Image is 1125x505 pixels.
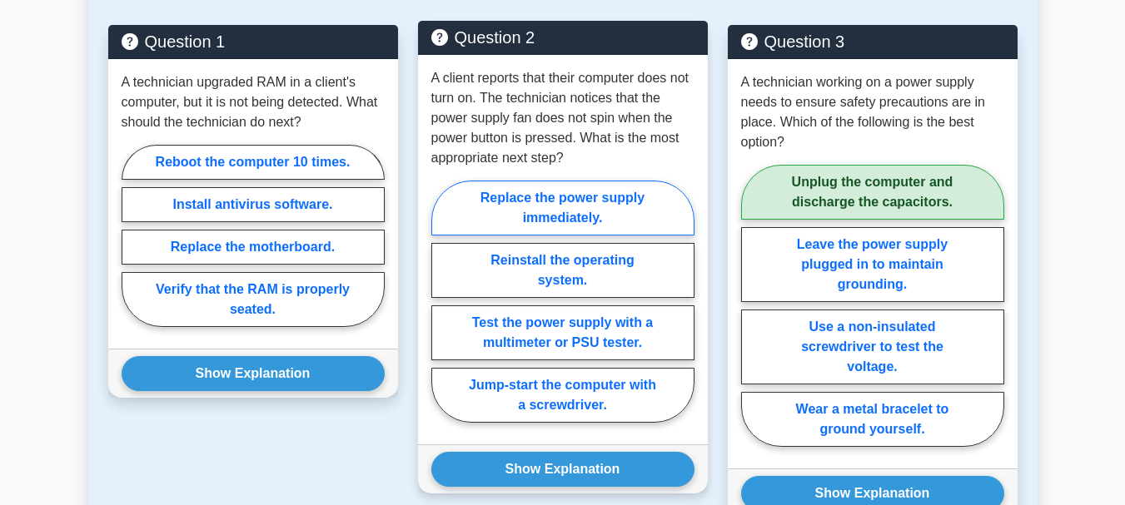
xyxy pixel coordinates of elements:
label: Use a non-insulated screwdriver to test the voltage. [741,309,1004,384]
label: Unplug the computer and discharge the capacitors. [741,165,1004,220]
p: A technician working on a power supply needs to ensure safety precautions are in place. Which of ... [741,72,1004,152]
button: Show Explanation [431,452,694,487]
h5: Question 2 [431,27,694,47]
label: Replace the power supply immediately. [431,181,694,235]
p: A client reports that their computer does not turn on. The technician notices that the power supp... [431,68,694,168]
label: Jump-start the computer with a screwdriver. [431,368,694,423]
label: Install antivirus software. [122,187,385,222]
label: Verify that the RAM is properly seated. [122,272,385,327]
label: Wear a metal bracelet to ground yourself. [741,392,1004,447]
h5: Question 3 [741,32,1004,52]
label: Test the power supply with a multimeter or PSU tester. [431,305,694,360]
label: Leave the power supply plugged in to maintain grounding. [741,227,1004,302]
h5: Question 1 [122,32,385,52]
label: Replace the motherboard. [122,230,385,265]
label: Reinstall the operating system. [431,243,694,298]
p: A technician upgraded RAM in a client's computer, but it is not being detected. What should the t... [122,72,385,132]
label: Reboot the computer 10 times. [122,145,385,180]
button: Show Explanation [122,356,385,391]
